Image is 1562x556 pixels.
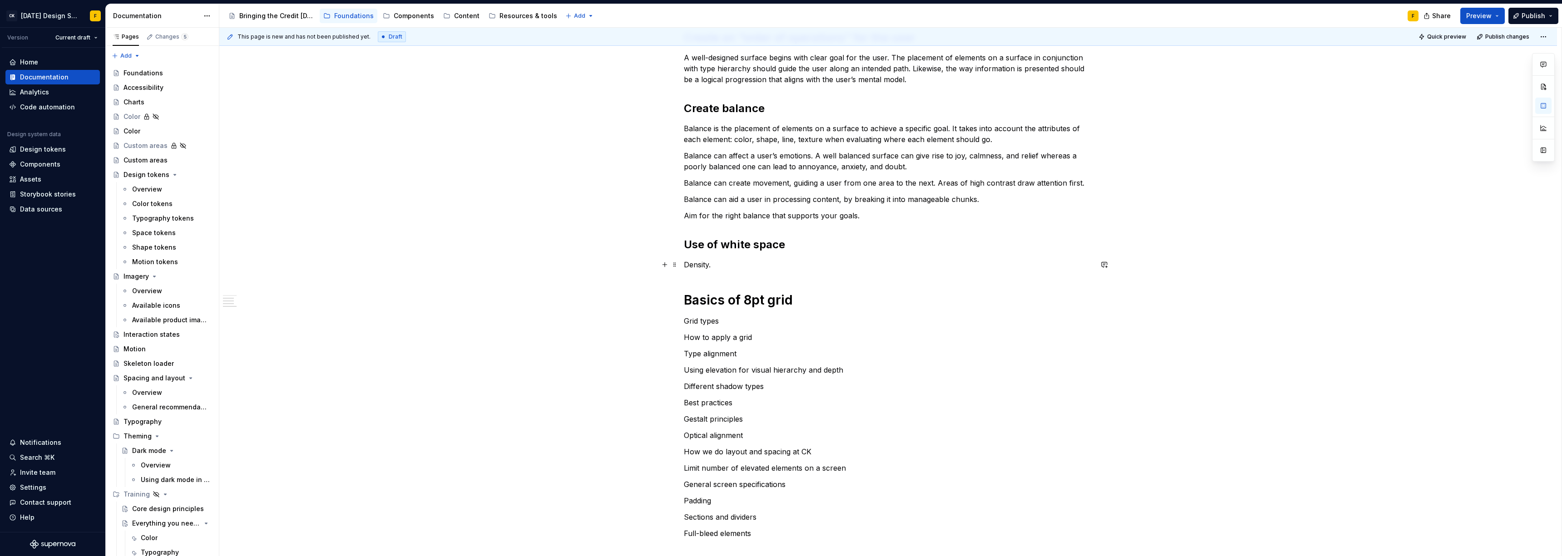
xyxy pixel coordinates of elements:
[684,210,1092,221] p: Aim for the right balance that supports your goals.
[109,109,215,124] a: Color
[124,83,163,92] div: Accessibility
[132,388,162,397] div: Overview
[118,298,215,313] a: Available icons
[132,199,173,208] div: Color tokens
[124,344,146,354] div: Motion
[124,417,162,426] div: Typography
[5,187,100,202] a: Storybook stories
[141,475,210,484] div: Using dark mode in Figma
[684,194,1092,205] p: Balance can aid a user in processing content, by breaking it into manageable chunks.
[499,11,557,20] div: Resources & tools
[126,458,215,472] a: Overview
[109,487,215,502] div: Training
[141,461,171,470] div: Overview
[684,397,1092,408] p: Best practices
[109,414,215,429] a: Typography
[485,9,561,23] a: Resources & tools
[109,124,215,138] a: Color
[132,257,178,266] div: Motion tokens
[124,127,140,136] div: Color
[684,495,1092,506] p: Padding
[132,446,166,455] div: Dark mode
[5,157,100,172] a: Components
[6,10,17,21] div: CK
[379,9,438,23] a: Components
[141,533,158,542] div: Color
[684,463,1092,473] p: Limit number of elevated elements on a screen
[124,69,163,78] div: Foundations
[684,52,1092,85] p: A well-designed surface begins with clear goal for the user. The placement of elements on a surfa...
[124,330,180,339] div: Interaction states
[1419,8,1457,24] button: Share
[109,153,215,167] a: Custom areas
[132,243,176,252] div: Shape tokens
[5,70,100,84] a: Documentation
[124,432,152,441] div: Theming
[20,498,71,507] div: Contact support
[132,228,176,237] div: Space tokens
[684,101,1092,116] h2: Create balance
[118,226,215,240] a: Space tokens
[30,540,75,549] svg: Supernova Logo
[5,172,100,187] a: Assets
[132,519,201,528] div: Everything you need to know
[5,202,100,216] a: Data sources
[109,327,215,342] a: Interaction states
[20,190,76,199] div: Storybook stories
[132,301,180,310] div: Available icons
[239,11,314,20] div: Bringing the Credit [DATE] brand to life across products
[7,34,28,41] div: Version
[5,55,100,69] a: Home
[124,272,149,281] div: Imagery
[132,214,194,223] div: Typography tokens
[124,490,150,499] div: Training
[109,167,215,182] a: Design tokens
[124,156,168,165] div: Custom areas
[5,142,100,157] a: Design tokens
[5,510,100,525] button: Help
[5,465,100,480] a: Invite team
[109,342,215,356] a: Motion
[118,400,215,414] a: General recommendations
[20,160,60,169] div: Components
[20,513,35,522] div: Help
[124,141,168,150] div: Custom areas
[1412,12,1414,20] div: F
[94,12,97,20] div: F
[118,255,215,269] a: Motion tokens
[334,11,374,20] div: Foundations
[132,185,162,194] div: Overview
[684,123,1092,145] p: Balance is the placement of elements on a surface to achieve a specific goal. It takes into accou...
[563,10,597,22] button: Add
[118,385,215,400] a: Overview
[1416,30,1470,43] button: Quick preview
[2,6,104,25] button: CK[DATE] Design SystemF
[118,502,215,516] a: Core design principles
[684,177,1092,188] p: Balance can create movement, guiding a user from one area to the next. Areas of high contrast dra...
[20,175,41,184] div: Assets
[118,313,215,327] a: Available product imagery
[320,9,377,23] a: Foundations
[20,58,38,67] div: Home
[109,95,215,109] a: Charts
[118,240,215,255] a: Shape tokens
[126,531,215,545] a: Color
[454,11,479,20] div: Content
[20,468,55,477] div: Invite team
[574,12,585,20] span: Add
[225,9,318,23] a: Bringing the Credit [DATE] brand to life across products
[20,145,66,154] div: Design tokens
[109,66,215,80] a: Foundations
[5,85,100,99] a: Analytics
[124,170,169,179] div: Design tokens
[109,371,215,385] a: Spacing and layout
[124,98,144,107] div: Charts
[109,138,215,153] a: Custom areas
[181,33,188,40] span: 5
[5,450,100,465] button: Search ⌘K
[389,33,402,40] span: Draft
[684,528,1092,539] p: Full-bleed elements
[132,504,204,513] div: Core design principles
[109,429,215,443] div: Theming
[1508,8,1558,24] button: Publish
